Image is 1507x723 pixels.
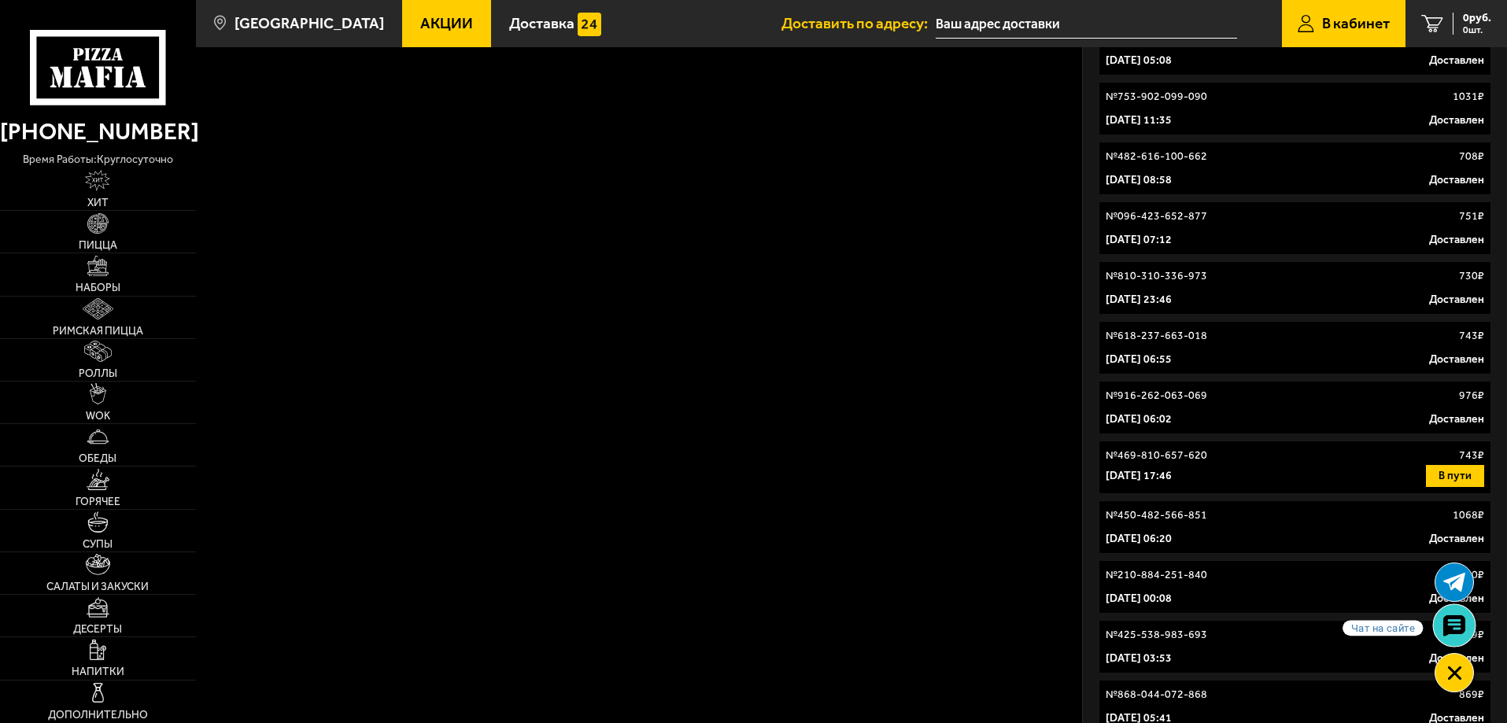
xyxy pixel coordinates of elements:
p: [DATE] 06:55 [1106,352,1172,367]
span: Римская пицца [53,326,143,337]
span: WOK [86,411,110,422]
span: 0 руб. [1463,13,1491,24]
span: В кабинет [1322,16,1390,31]
p: Доставлен [1429,113,1484,128]
a: №425-538-983-693979₽[DATE] 03:53Доставлен [1099,620,1491,673]
img: 15daf4d41897b9f0e9f617042186c801.svg [578,13,601,36]
p: 751 ₽ [1459,208,1484,224]
a: №753-902-099-0901031₽[DATE] 11:35Доставлен [1099,82,1491,135]
span: Напитки [72,666,124,677]
span: Хит [87,197,109,208]
p: Доставлен [1429,411,1484,427]
span: Горячее [76,496,120,507]
span: Десерты [73,624,122,635]
p: № 425-538-983-693 [1106,627,1207,643]
p: Доставлен [1429,531,1484,547]
span: Обеды [79,453,116,464]
span: 0 шт. [1463,25,1491,35]
input: Ваш адрес доставки [936,9,1237,39]
p: № 096-423-652-877 [1106,208,1207,224]
p: [DATE] 03:53 [1106,651,1172,666]
p: № 868-044-072-868 [1106,687,1207,703]
span: Пицца [79,240,117,251]
p: Доставлен [1429,232,1484,248]
p: [DATE] 23:46 [1106,292,1172,308]
p: № 482-616-100-662 [1106,149,1207,164]
a: №210-884-251-840730₽[DATE] 00:08Доставлен [1099,560,1491,614]
a: №618-237-663-018743₽[DATE] 06:55Доставлен [1099,321,1491,374]
p: Доставлен [1429,172,1484,188]
p: Доставлен [1429,53,1484,68]
p: [DATE] 07:12 [1106,232,1172,248]
p: [DATE] 06:02 [1106,411,1172,427]
p: [DATE] 11:35 [1106,113,1172,128]
p: Доставлен [1429,292,1484,308]
span: Роллы [79,368,117,379]
p: 743 ₽ [1459,448,1484,463]
p: 1068 ₽ [1453,507,1484,523]
a: №901-535-363-641768₽[DATE] 05:08Доставлен [1099,22,1491,76]
button: В пути [1426,465,1484,487]
p: 730 ₽ [1459,268,1484,284]
a: №469-810-657-620743₽[DATE] 17:46В пути [1099,441,1491,494]
p: [DATE] 05:08 [1106,53,1172,68]
p: Доставлен [1429,651,1484,666]
p: 708 ₽ [1459,149,1484,164]
p: 743 ₽ [1459,328,1484,344]
span: Акции [420,16,473,31]
p: № 469-810-657-620 [1106,448,1207,463]
p: [DATE] 00:08 [1106,591,1172,607]
a: №810-310-336-973730₽[DATE] 23:46Доставлен [1099,261,1491,315]
span: Супы [83,539,113,550]
a: №482-616-100-662708₽[DATE] 08:58Доставлен [1099,142,1491,195]
p: Доставлен [1429,591,1484,607]
span: Наборы [76,282,120,293]
span: Доставить по адресу: [781,16,936,31]
p: [DATE] 06:20 [1106,531,1172,547]
p: № 810-310-336-973 [1106,268,1207,284]
a: №450-482-566-8511068₽[DATE] 06:20Доставлен [1099,500,1491,554]
p: № 450-482-566-851 [1106,507,1207,523]
span: Дополнительно [48,710,148,721]
p: Доставлен [1429,352,1484,367]
span: [GEOGRAPHIC_DATA] [235,16,384,31]
a: №096-423-652-877751₽[DATE] 07:12Доставлен [1099,201,1491,255]
p: № 916-262-063-069 [1106,388,1207,404]
span: Салаты и закуски [46,581,149,592]
p: [DATE] 17:46 [1106,468,1172,484]
p: № 210-884-251-840 [1106,567,1207,583]
p: № 618-237-663-018 [1106,328,1207,344]
p: [DATE] 08:58 [1106,172,1172,188]
span: Чат на сайте [1343,620,1423,636]
p: 1031 ₽ [1453,89,1484,105]
a: №916-262-063-069976₽[DATE] 06:02Доставлен [1099,381,1491,434]
span: Волковский проспект, 110, подъезд 1 [936,9,1237,39]
p: 976 ₽ [1459,388,1484,404]
span: Доставка [509,16,574,31]
p: № 753-902-099-090 [1106,89,1207,105]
